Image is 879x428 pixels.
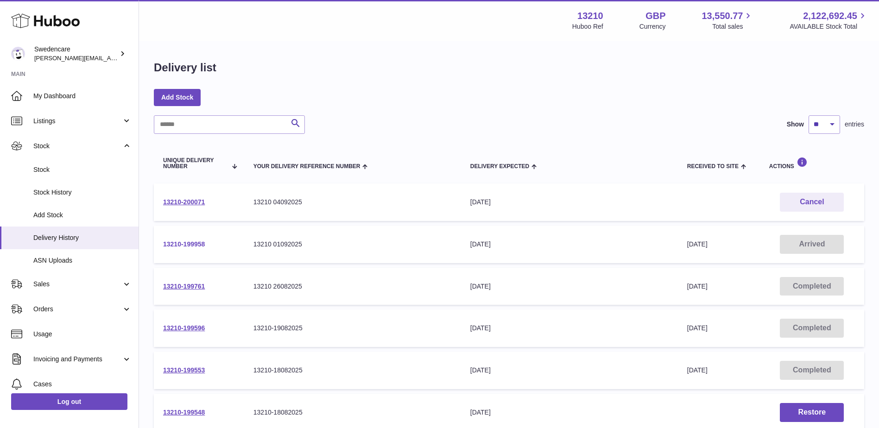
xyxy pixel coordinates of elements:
[253,164,360,170] span: Your Delivery Reference Number
[33,305,122,314] span: Orders
[154,89,201,106] a: Add Stock
[34,54,235,62] span: [PERSON_NAME][EMAIL_ADDRESS][PERSON_NAME][DOMAIN_NAME]
[33,330,132,339] span: Usage
[702,10,753,31] a: 13,550.77 Total sales
[253,282,452,291] div: 13210 26082025
[253,198,452,207] div: 13210 04092025
[163,283,205,290] a: 13210-199761
[253,240,452,249] div: 13210 01092025
[572,22,603,31] div: Huboo Ref
[470,408,669,417] div: [DATE]
[639,22,666,31] div: Currency
[687,164,739,170] span: Received to Site
[687,240,708,248] span: [DATE]
[33,233,132,242] span: Delivery History
[11,393,127,410] a: Log out
[253,324,452,333] div: 13210-19082025
[712,22,753,31] span: Total sales
[33,92,132,101] span: My Dashboard
[33,142,122,151] span: Stock
[33,188,132,197] span: Stock History
[253,408,452,417] div: 13210-18082025
[11,47,25,61] img: simon.shaw@swedencare.co.uk
[163,324,205,332] a: 13210-199596
[33,256,132,265] span: ASN Uploads
[470,164,529,170] span: Delivery Expected
[687,324,708,332] span: [DATE]
[470,240,669,249] div: [DATE]
[803,10,857,22] span: 2,122,692.45
[163,409,205,416] a: 13210-199548
[34,45,118,63] div: Swedencare
[154,60,216,75] h1: Delivery list
[790,10,868,31] a: 2,122,692.45 AVAILABLE Stock Total
[790,22,868,31] span: AVAILABLE Stock Total
[470,324,669,333] div: [DATE]
[33,117,122,126] span: Listings
[163,240,205,248] a: 13210-199958
[33,280,122,289] span: Sales
[470,198,669,207] div: [DATE]
[769,157,855,170] div: Actions
[470,366,669,375] div: [DATE]
[33,355,122,364] span: Invoicing and Payments
[33,380,132,389] span: Cases
[687,283,708,290] span: [DATE]
[163,366,205,374] a: 13210-199553
[845,120,864,129] span: entries
[645,10,665,22] strong: GBP
[577,10,603,22] strong: 13210
[787,120,804,129] label: Show
[687,366,708,374] span: [DATE]
[33,211,132,220] span: Add Stock
[253,366,452,375] div: 13210-18082025
[470,282,669,291] div: [DATE]
[780,193,844,212] button: Cancel
[163,157,227,170] span: Unique Delivery Number
[33,165,132,174] span: Stock
[702,10,743,22] span: 13,550.77
[780,403,844,422] button: Restore
[163,198,205,206] a: 13210-200071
